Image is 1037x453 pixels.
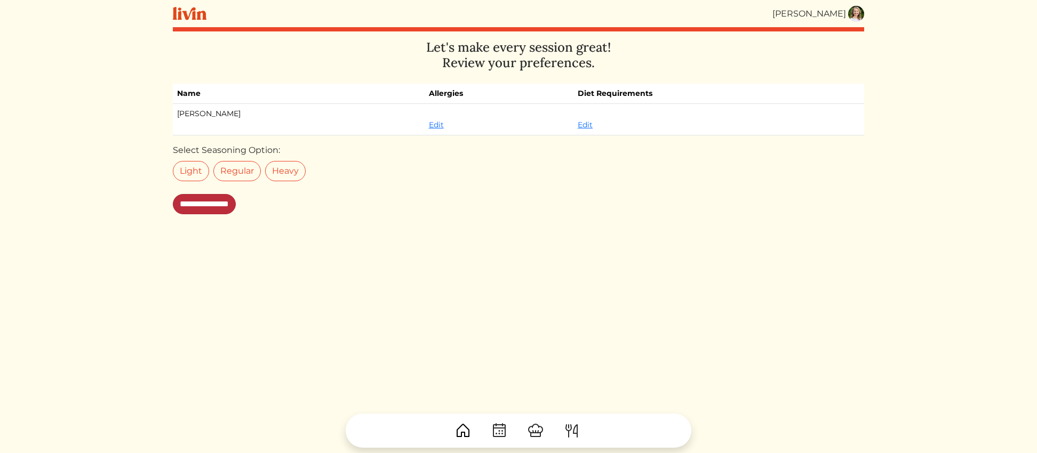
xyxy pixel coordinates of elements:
[563,422,580,439] img: ForkKnife-55491504ffdb50bab0c1e09e7649658475375261d09fd45db06cec23bce548bf.svg
[213,161,261,181] label: Regular
[173,103,425,135] td: [PERSON_NAME]
[772,7,846,20] div: [PERSON_NAME]
[491,422,508,439] img: CalendarDots-5bcf9d9080389f2a281d69619e1c85352834be518fbc73d9501aef674afc0d57.svg
[425,84,573,104] th: Allergies
[429,120,444,130] a: Edit
[173,84,425,104] th: Name
[527,422,544,439] img: ChefHat-a374fb509e4f37eb0702ca99f5f64f3b6956810f32a249b33092029f8484b388.svg
[578,120,593,130] a: Edit
[454,422,472,439] img: House-9bf13187bcbb5817f509fe5e7408150f90897510c4275e13d0d5fca38e0b5951.svg
[173,161,209,181] label: Light
[265,161,306,181] label: Heavy
[573,84,864,104] th: Diet Requirements
[848,6,864,22] img: a889eb8ac75f3e9ca091f00328ba8a1d
[173,40,864,71] h4: Let's make every session great! Review your preferences.
[173,7,206,20] img: livin-logo-a0d97d1a881af30f6274990eb6222085a2533c92bbd1e4f22c21b4f0d0e3210c.svg
[173,144,280,157] label: Select Seasoning Option:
